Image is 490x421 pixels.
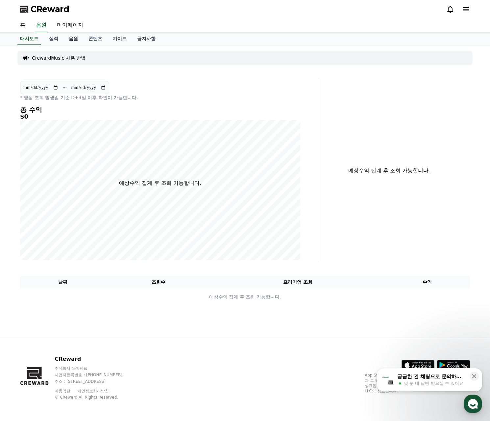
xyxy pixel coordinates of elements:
[55,395,135,400] p: © CReward All Rights Reserved.
[55,389,75,393] a: 이용약관
[21,219,25,224] span: 홈
[119,179,201,187] p: 예상수익 집계 후 조회 가능합니다.
[35,18,48,32] a: 음원
[106,276,211,288] th: 조회수
[17,33,41,45] a: 대시보드
[15,18,31,32] a: 홈
[20,106,300,113] h4: 총 수익
[211,276,384,288] th: 프리미엄 조회
[324,167,454,175] p: 예상수익 집계 후 조회 가능합니다.
[132,33,161,45] a: 공지사항
[44,33,63,45] a: 실적
[31,4,69,14] span: CReward
[60,219,68,224] span: 대화
[77,389,109,393] a: 개인정보처리방침
[2,209,43,225] a: 홈
[20,113,300,120] h5: $0
[62,84,67,92] p: ~
[43,209,85,225] a: 대화
[63,33,83,45] a: 음원
[20,294,470,300] p: 예상수익 집계 후 조회 가능합니다.
[20,94,300,101] p: * 영상 조회 발생일 기준 D+3일 이후 확인이 가능합니다.
[102,219,110,224] span: 설정
[85,209,126,225] a: 설정
[365,373,470,394] p: App Store, iCloud, iCloud Drive 및 iTunes Store는 미국과 그 밖의 나라 및 지역에서 등록된 Apple Inc.의 서비스 상표입니다. Goo...
[32,55,86,61] a: CrewardMusic 사용 방법
[384,276,470,288] th: 수익
[20,4,69,14] a: CReward
[55,355,135,363] p: CReward
[55,379,135,384] p: 주소 : [STREET_ADDRESS]
[108,33,132,45] a: 가이드
[83,33,108,45] a: 콘텐츠
[52,18,88,32] a: 마이페이지
[55,366,135,371] p: 주식회사 와이피랩
[55,372,135,378] p: 사업자등록번호 : [PHONE_NUMBER]
[20,276,106,288] th: 날짜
